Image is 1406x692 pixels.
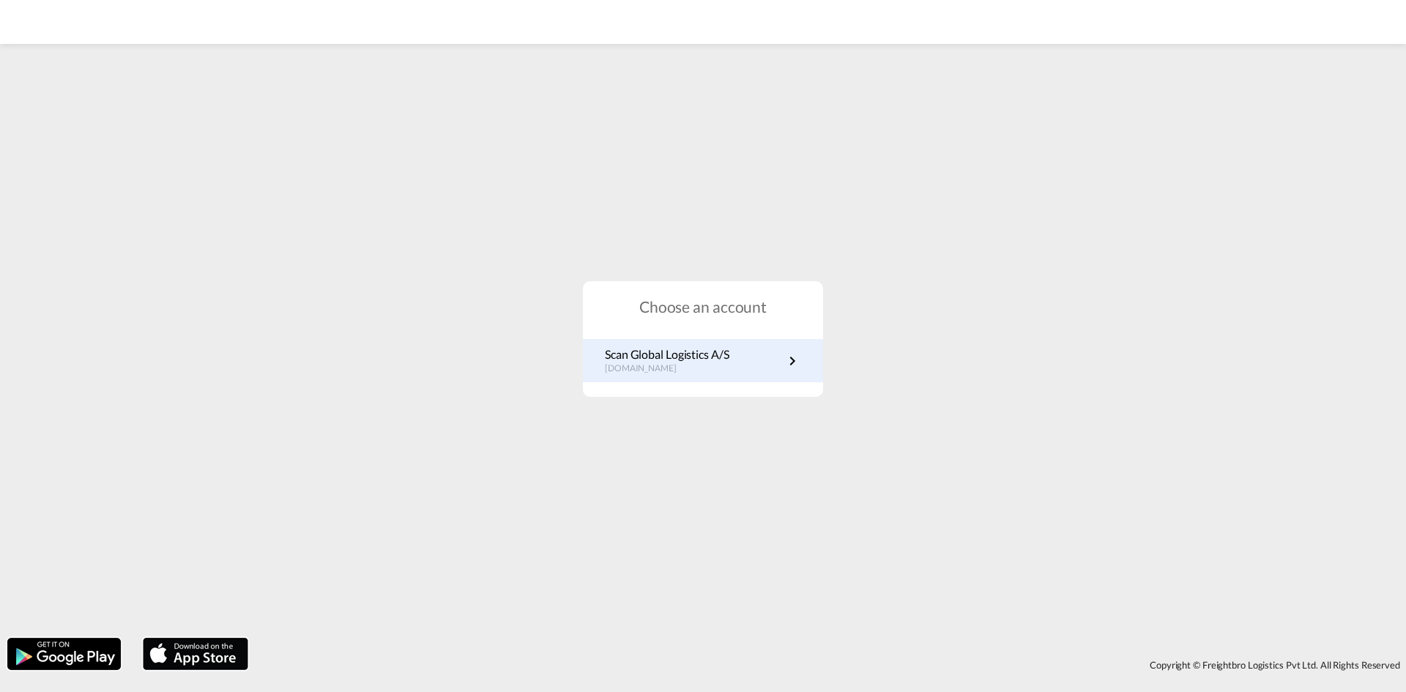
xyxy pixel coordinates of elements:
[256,652,1406,677] div: Copyright © Freightbro Logistics Pvt Ltd. All Rights Reserved
[583,296,823,317] h1: Choose an account
[784,352,801,370] md-icon: icon-chevron-right
[605,346,801,375] a: Scan Global Logistics A/S[DOMAIN_NAME]
[141,636,250,671] img: apple.png
[605,362,729,375] p: [DOMAIN_NAME]
[605,346,729,362] p: Scan Global Logistics A/S
[6,636,122,671] img: google.png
